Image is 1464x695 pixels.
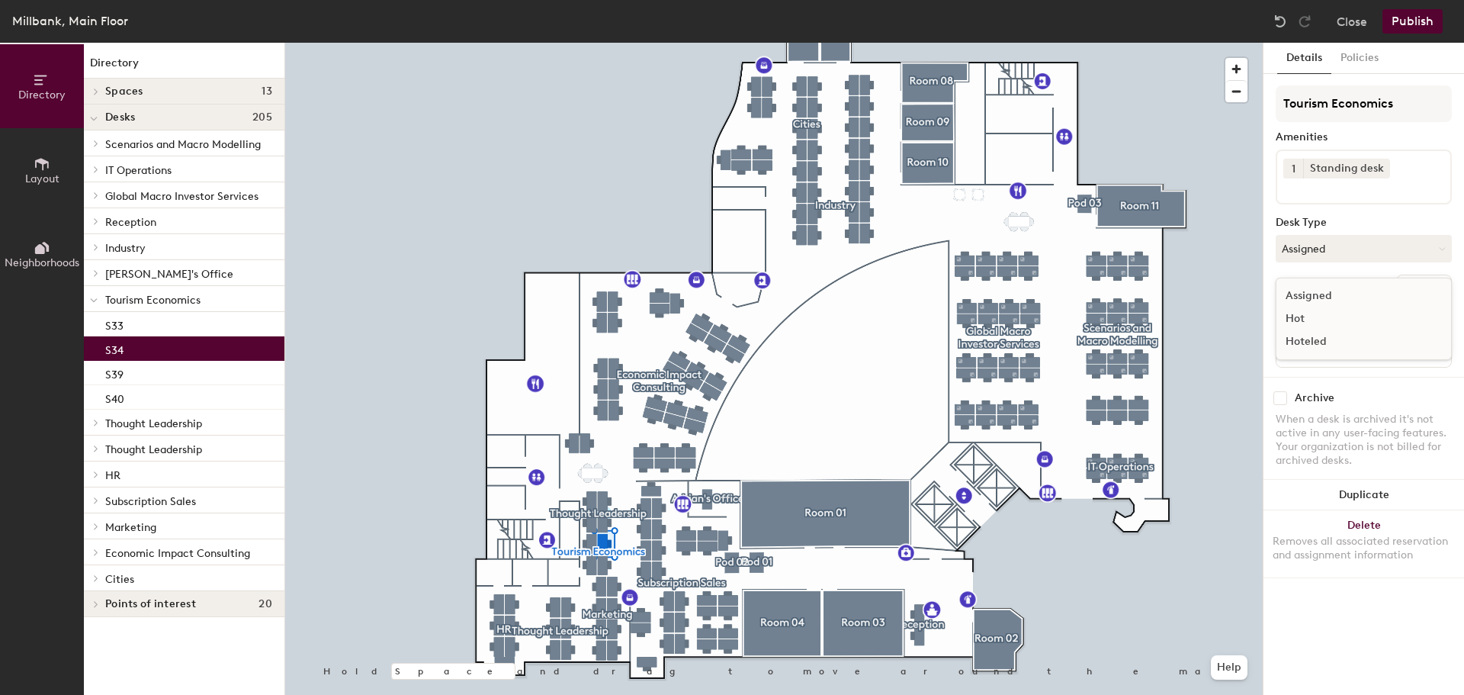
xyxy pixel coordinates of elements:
span: Industry [105,242,146,255]
div: Hoteled [1276,330,1429,353]
div: Desk Type [1276,217,1452,229]
div: Hot [1276,307,1429,330]
span: Layout [25,172,59,185]
button: Close [1337,9,1367,34]
button: Details [1277,43,1331,74]
p: S39 [105,364,124,381]
span: 20 [258,598,272,610]
span: Neighborhoods [5,256,79,269]
div: Standing desk [1303,159,1390,179]
span: Thought Leadership [105,443,202,456]
div: Millbank, Main Floor [12,11,128,31]
span: Marketing [105,521,156,534]
button: Publish [1382,9,1443,34]
span: Economic Impact Consulting [105,547,250,560]
button: Duplicate [1263,480,1464,510]
span: Directory [18,88,66,101]
button: Assigned [1276,235,1452,262]
span: HR [105,469,120,482]
span: Points of interest [105,598,196,610]
button: Policies [1331,43,1388,74]
h1: Directory [84,55,284,79]
span: Reception [105,216,156,229]
button: DeleteRemoves all associated reservation and assignment information [1263,510,1464,578]
span: Spaces [105,85,143,98]
p: S40 [105,388,124,406]
span: Global Macro Investor Services [105,190,258,203]
span: Scenarios and Macro Modelling [105,138,261,151]
img: Undo [1273,14,1288,29]
span: Desks [105,111,135,124]
div: Amenities [1276,131,1452,143]
div: Removes all associated reservation and assignment information [1273,535,1455,562]
span: Subscription Sales [105,495,196,508]
span: [PERSON_NAME]'s Office [105,268,233,281]
span: 205 [252,111,272,124]
span: 13 [262,85,272,98]
p: S34 [105,339,124,357]
span: Cities [105,573,134,586]
div: When a desk is archived it's not active in any user-facing features. Your organization is not bil... [1276,413,1452,468]
div: Assigned [1276,285,1429,307]
span: Tourism Economics [105,294,201,307]
button: Help [1211,655,1247,680]
button: Ungroup [1396,275,1452,301]
span: Thought Leadership [105,417,202,430]
button: 1 [1283,159,1303,179]
span: IT Operations [105,164,172,177]
span: 1 [1292,161,1295,177]
div: Archive [1295,392,1334,404]
p: S33 [105,315,124,333]
img: Redo [1297,14,1312,29]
